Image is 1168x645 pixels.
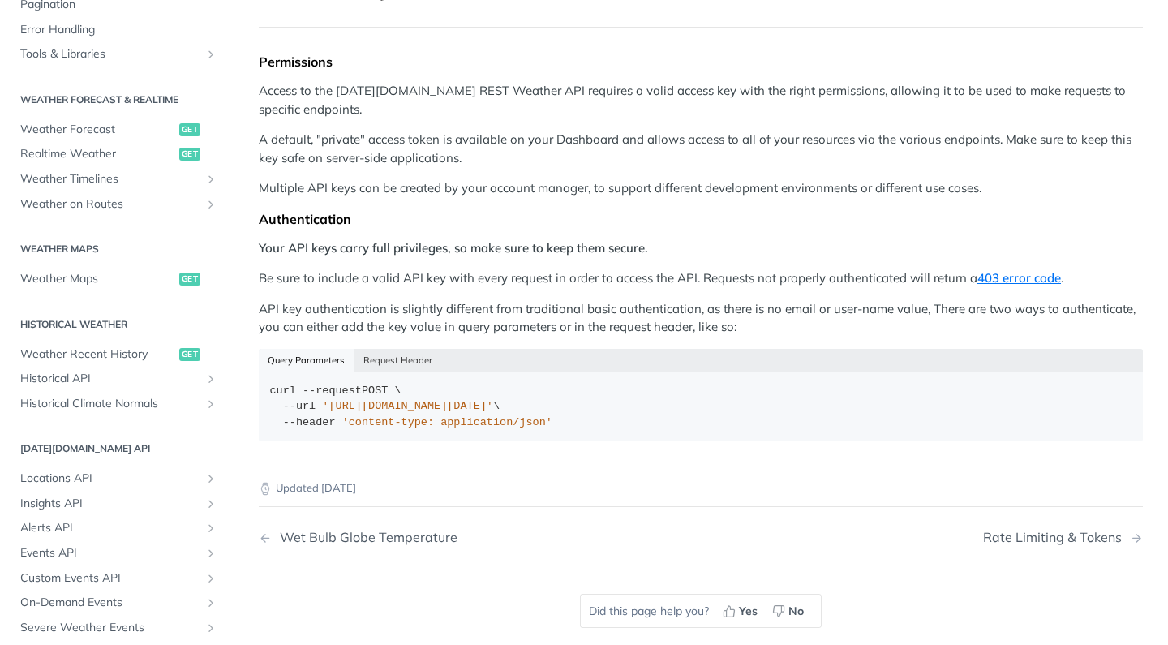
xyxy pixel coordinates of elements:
span: Events API [20,545,200,561]
button: Show subpages for Historical Climate Normals [204,398,217,411]
a: On-Demand EventsShow subpages for On-Demand Events [12,591,221,615]
a: Severe Weather EventsShow subpages for Severe Weather Events [12,616,221,640]
span: Realtime Weather [20,146,175,162]
p: Access to the [DATE][DOMAIN_NAME] REST Weather API requires a valid access key with the right per... [259,82,1143,118]
span: Tools & Libraries [20,46,200,62]
a: Events APIShow subpages for Events API [12,541,221,565]
a: Historical APIShow subpages for Historical API [12,367,221,391]
button: Show subpages for On-Demand Events [204,596,217,609]
a: Locations APIShow subpages for Locations API [12,467,221,491]
span: Locations API [20,471,200,487]
div: POST \ \ [270,383,1132,431]
h2: [DATE][DOMAIN_NAME] API [12,441,221,456]
span: Weather Forecast [20,122,175,138]
strong: Your API keys carry full privileges, so make sure to keep them secure. [259,240,648,256]
div: Wet Bulb Globe Temperature [272,530,457,545]
button: Show subpages for Alerts API [204,522,217,535]
a: Weather Mapsget [12,267,221,291]
a: Historical Climate NormalsShow subpages for Historical Climate Normals [12,392,221,416]
a: Alerts APIShow subpages for Alerts API [12,516,221,540]
div: Permissions [259,54,1143,70]
span: get [179,273,200,286]
a: Weather Recent Historyget [12,342,221,367]
button: Show subpages for Historical API [204,372,217,385]
span: Weather on Routes [20,196,200,213]
span: No [788,603,804,620]
h2: Weather Maps [12,242,221,256]
a: Error Handling [12,18,221,42]
span: get [179,348,200,361]
span: Historical Climate Normals [20,396,200,412]
div: Rate Limiting & Tokens [983,530,1130,545]
span: get [179,148,200,161]
span: Alerts API [20,520,200,536]
button: Show subpages for Custom Events API [204,572,217,585]
button: Request Header [354,349,442,372]
button: Show subpages for Tools & Libraries [204,48,217,61]
span: Yes [739,603,758,620]
p: A default, "private" access token is available on your Dashboard and allows access to all of your... [259,131,1143,167]
span: Weather Timelines [20,171,200,187]
button: Show subpages for Weather Timelines [204,173,217,186]
button: Show subpages for Weather on Routes [204,198,217,211]
a: Insights APIShow subpages for Insights API [12,492,221,516]
span: Custom Events API [20,570,200,587]
h2: Weather Forecast & realtime [12,92,221,107]
span: Historical API [20,371,200,387]
nav: Pagination Controls [259,514,1143,561]
button: Show subpages for Severe Weather Events [204,621,217,634]
p: API key authentication is slightly different from traditional basic authentication, as there is n... [259,300,1143,337]
span: Insights API [20,496,200,512]
span: --url [283,400,316,412]
div: Authentication [259,211,1143,227]
a: Tools & LibrariesShow subpages for Tools & Libraries [12,42,221,67]
a: Realtime Weatherget [12,142,221,166]
span: --header [283,416,336,428]
span: --request [303,385,362,397]
p: Updated [DATE] [259,480,1143,497]
button: Show subpages for Locations API [204,472,217,485]
span: get [179,123,200,136]
div: Did this page help you? [580,594,822,628]
a: Weather TimelinesShow subpages for Weather Timelines [12,167,221,191]
button: Show subpages for Insights API [204,497,217,510]
a: 403 error code [977,270,1061,286]
a: Weather Forecastget [12,118,221,142]
p: Be sure to include a valid API key with every request in order to access the API. Requests not pr... [259,269,1143,288]
button: No [766,599,813,623]
span: Weather Recent History [20,346,175,363]
a: Next Page: Rate Limiting & Tokens [983,530,1143,545]
a: Weather on RoutesShow subpages for Weather on Routes [12,192,221,217]
span: 'content-type: application/json' [342,416,552,428]
button: Yes [717,599,766,623]
span: On-Demand Events [20,595,200,611]
a: Custom Events APIShow subpages for Custom Events API [12,566,221,591]
button: Show subpages for Events API [204,547,217,560]
p: Multiple API keys can be created by your account manager, to support different development enviro... [259,179,1143,198]
a: Previous Page: Wet Bulb Globe Temperature [259,530,638,545]
span: curl [270,385,296,397]
span: Severe Weather Events [20,620,200,636]
h2: Historical Weather [12,317,221,332]
span: '[URL][DOMAIN_NAME][DATE]' [322,400,493,412]
span: Weather Maps [20,271,175,287]
span: Error Handling [20,22,217,38]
